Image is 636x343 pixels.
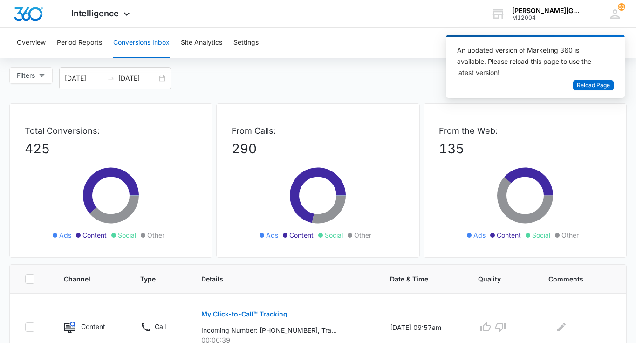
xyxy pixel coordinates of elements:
input: End date [118,73,157,83]
p: 425 [25,139,197,158]
button: Edit Comments [554,320,569,335]
span: Content [82,230,107,240]
div: An updated version of Marketing 360 is available. Please reload this page to use the latest version! [457,45,602,78]
p: Call [155,322,166,331]
div: account id [512,14,580,21]
span: 81 [618,3,625,11]
span: Details [201,274,354,284]
span: Other [147,230,164,240]
button: Site Analytics [181,28,222,58]
span: Content [289,230,314,240]
span: Ads [59,230,71,240]
button: My Click-to-Call™ Tracking [201,303,287,325]
span: Type [140,274,165,284]
p: Total Conversions: [25,124,197,137]
button: Settings [233,28,259,58]
span: Ads [473,230,486,240]
button: Reload Page [573,80,614,91]
span: Filters [17,70,35,81]
button: Overview [17,28,46,58]
p: From the Web: [439,124,611,137]
p: My Click-to-Call™ Tracking [201,311,287,317]
span: Other [354,230,371,240]
span: Date & Time [390,274,443,284]
p: From Calls: [232,124,404,137]
input: Start date [65,73,103,83]
span: Content [497,230,521,240]
span: Channel [64,274,104,284]
button: Filters [9,67,53,84]
div: account name [512,7,580,14]
div: notifications count [618,3,625,11]
span: to [107,75,115,82]
span: Quality [478,274,512,284]
span: swap-right [107,75,115,82]
p: 135 [439,139,611,158]
span: Reload Page [577,81,610,90]
p: 290 [232,139,404,158]
p: Content [81,322,105,331]
span: Social [118,230,136,240]
span: Social [325,230,343,240]
span: Intelligence [71,8,119,18]
button: Conversions Inbox [113,28,170,58]
p: Incoming Number: [PHONE_NUMBER], Tracking Number: [PHONE_NUMBER], Ring To: [PHONE_NUMBER], Caller... [201,325,337,335]
span: Social [532,230,550,240]
span: Ads [266,230,278,240]
button: Period Reports [57,28,102,58]
span: Other [561,230,579,240]
span: Comments [548,274,598,284]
